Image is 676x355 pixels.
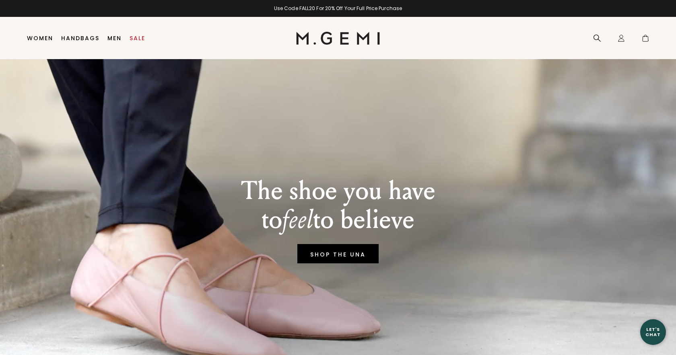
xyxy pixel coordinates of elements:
[296,32,380,45] img: M.Gemi
[27,35,53,41] a: Women
[61,35,99,41] a: Handbags
[282,204,313,235] em: feel
[241,176,435,205] p: The shoe you have
[640,327,666,337] div: Let's Chat
[107,35,122,41] a: Men
[297,244,379,263] a: SHOP THE UNA
[241,205,435,234] p: to to believe
[130,35,145,41] a: Sale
